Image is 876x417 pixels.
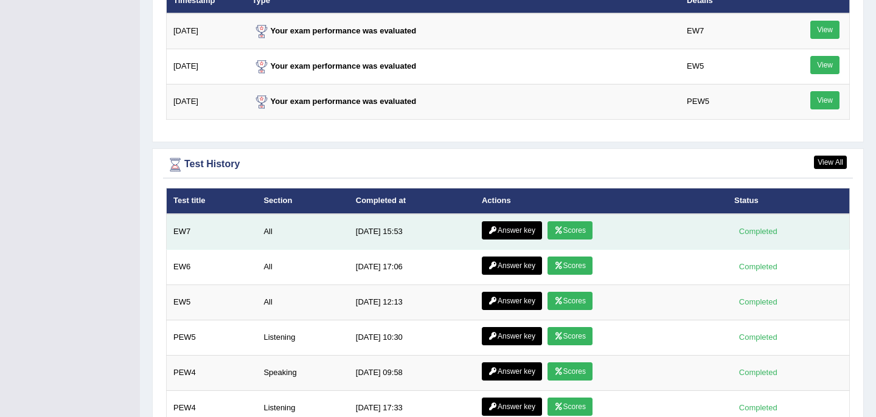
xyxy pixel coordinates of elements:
td: EW6 [167,249,257,284]
div: Completed [734,331,782,343]
td: PEW5 [680,84,776,120]
a: View [810,21,839,39]
strong: Your exam performance was evaluated [252,97,417,106]
a: View All [814,156,847,169]
div: Completed [734,366,782,379]
div: Completed [734,401,782,414]
td: [DATE] [167,84,246,120]
a: Scores [547,292,593,310]
td: EW7 [167,214,257,250]
a: Answer key [482,292,542,310]
div: Completed [734,260,782,273]
td: [DATE] [167,13,246,49]
td: [DATE] 12:13 [349,284,475,320]
td: PEW5 [167,320,257,355]
td: EW7 [680,13,776,49]
td: [DATE] [167,49,246,84]
a: Scores [547,221,593,240]
td: EW5 [167,284,257,320]
th: Status [728,188,850,214]
td: [DATE] 17:06 [349,249,475,284]
a: Scores [547,398,593,416]
th: Actions [475,188,728,214]
a: Scores [547,257,593,275]
a: Answer key [482,221,542,240]
td: Speaking [257,355,349,390]
td: [DATE] 09:58 [349,355,475,390]
th: Completed at [349,188,475,214]
strong: Your exam performance was evaluated [252,26,417,35]
div: Test History [166,156,850,174]
th: Section [257,188,349,214]
a: Scores [547,362,593,381]
td: Listening [257,320,349,355]
th: Test title [167,188,257,214]
td: EW5 [680,49,776,84]
a: Answer key [482,398,542,416]
a: Scores [547,327,593,345]
a: View [810,91,839,109]
a: Answer key [482,257,542,275]
td: [DATE] 10:30 [349,320,475,355]
td: PEW4 [167,355,257,390]
strong: Your exam performance was evaluated [252,61,417,71]
a: Answer key [482,362,542,381]
td: [DATE] 15:53 [349,214,475,250]
div: Completed [734,225,782,238]
td: All [257,249,349,284]
a: View [810,56,839,74]
td: All [257,214,349,250]
td: All [257,284,349,320]
a: Answer key [482,327,542,345]
div: Completed [734,295,782,308]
